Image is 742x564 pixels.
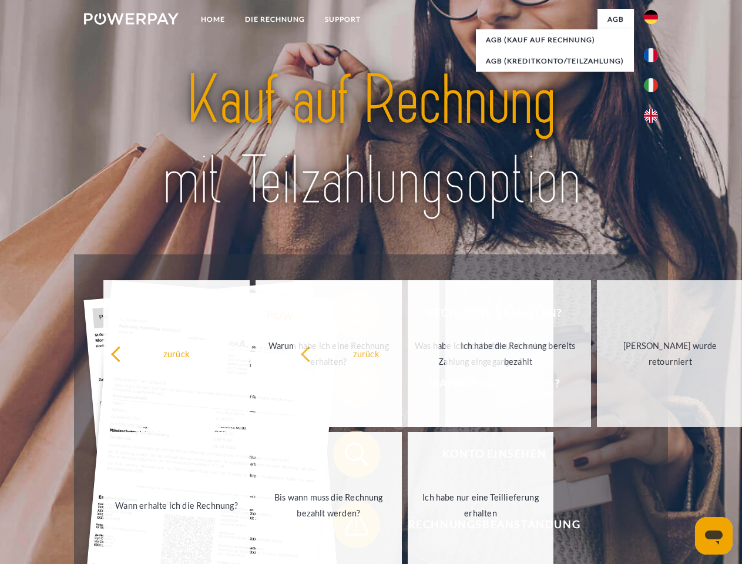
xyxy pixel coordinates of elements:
a: DIE RECHNUNG [235,9,315,30]
div: Ich habe die Rechnung bereits bezahlt [452,338,585,370]
div: Wann erhalte ich die Rechnung? [110,497,243,513]
iframe: Schaltfläche zum Öffnen des Messaging-Fensters [695,517,733,555]
img: fr [644,48,658,62]
div: [PERSON_NAME] wurde retourniert [604,338,736,370]
div: zurück [110,345,243,361]
img: de [644,10,658,24]
div: zurück [300,345,432,361]
a: AGB (Kauf auf Rechnung) [476,29,634,51]
div: Bis wann muss die Rechnung bezahlt werden? [263,489,395,521]
div: Warum habe ich eine Rechnung erhalten? [263,338,395,370]
a: AGB (Kreditkonto/Teilzahlung) [476,51,634,72]
a: SUPPORT [315,9,371,30]
a: agb [597,9,634,30]
img: title-powerpay_de.svg [112,56,630,225]
img: it [644,78,658,92]
div: Ich habe nur eine Teillieferung erhalten [415,489,547,521]
img: en [644,109,658,123]
img: logo-powerpay-white.svg [84,13,179,25]
a: Home [191,9,235,30]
